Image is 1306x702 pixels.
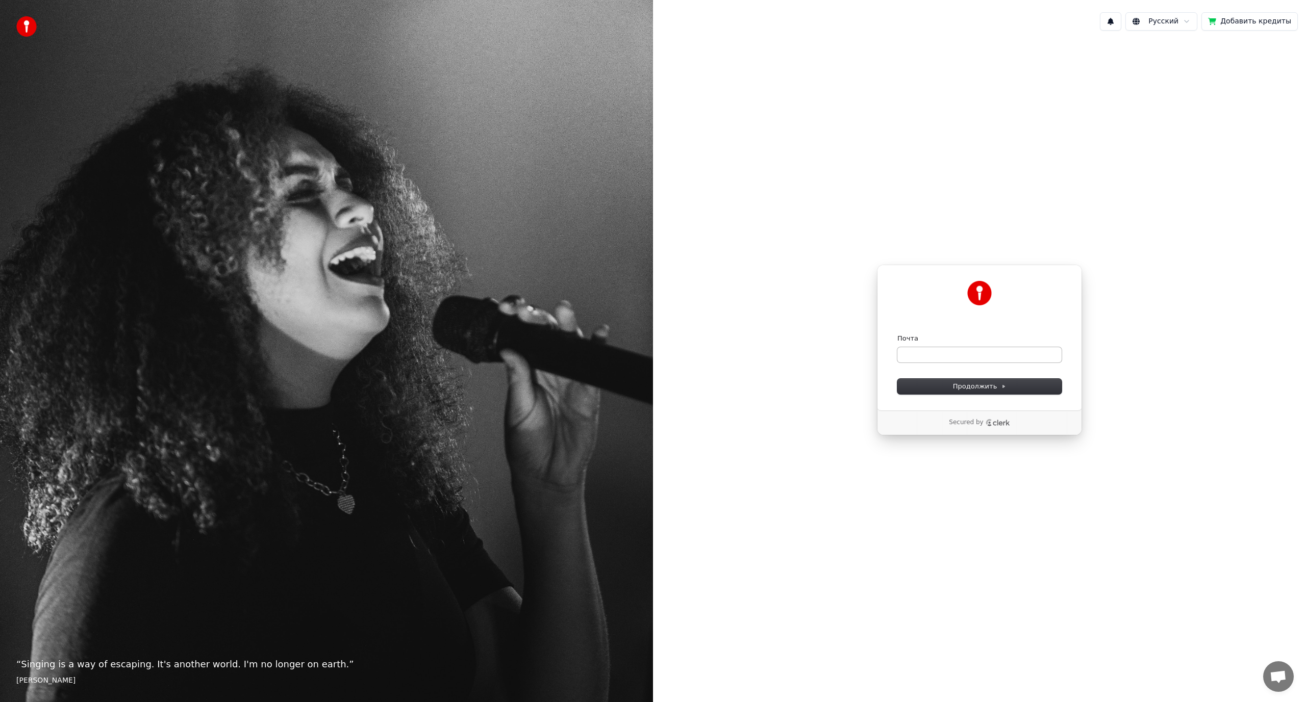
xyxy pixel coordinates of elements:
button: Продолжить [897,379,1062,394]
label: Почта [897,334,918,343]
p: Secured by [949,419,983,427]
span: Продолжить [953,382,1007,391]
p: “ Singing is a way of escaping. It's another world. I'm no longer on earth. ” [16,657,637,671]
a: Открытый чат [1263,661,1294,692]
img: Youka [967,281,992,305]
button: Добавить кредиты [1201,12,1298,31]
img: youka [16,16,37,37]
footer: [PERSON_NAME] [16,675,637,686]
a: Clerk logo [986,419,1010,426]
